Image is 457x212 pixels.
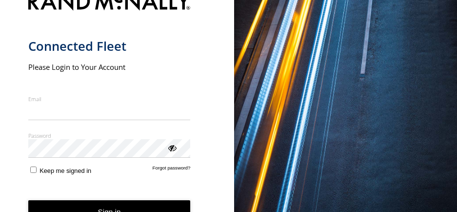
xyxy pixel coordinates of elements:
label: Email [28,95,191,103]
a: Forgot password? [153,165,191,174]
div: ViewPassword [167,143,177,152]
h2: Please Login to Your Account [28,62,191,72]
label: Password [28,132,191,139]
h1: Connected Fleet [28,38,191,54]
input: Keep me signed in [30,167,37,173]
span: Keep me signed in [40,167,91,174]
